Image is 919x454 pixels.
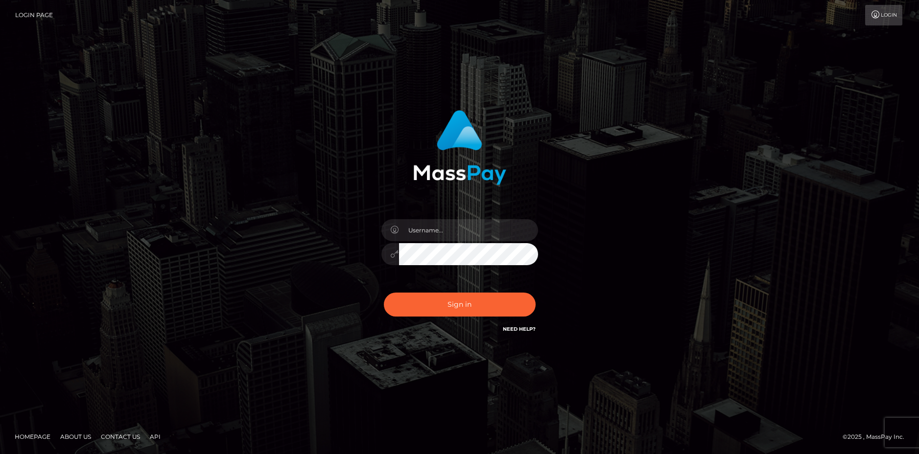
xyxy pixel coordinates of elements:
a: Contact Us [97,429,144,444]
a: About Us [56,429,95,444]
a: API [146,429,165,444]
button: Sign in [384,293,536,317]
a: Homepage [11,429,54,444]
a: Login Page [15,5,53,25]
img: MassPay Login [413,110,506,185]
input: Username... [399,219,538,241]
a: Need Help? [503,326,536,332]
a: Login [865,5,902,25]
div: © 2025 , MassPay Inc. [843,431,912,442]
